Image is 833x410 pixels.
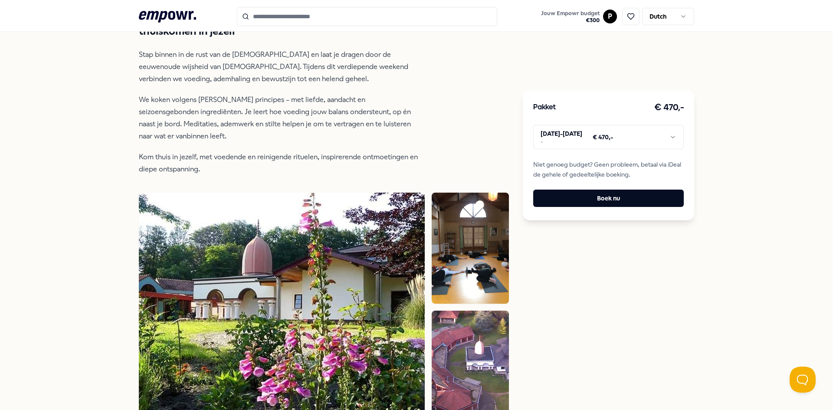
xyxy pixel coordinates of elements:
[533,190,684,207] button: Boek nu
[432,193,509,304] img: Product Image
[237,7,497,26] input: Search for products, categories or subcategories
[538,7,603,26] a: Jouw Empowr budget€300
[654,101,684,115] h3: € 470,-
[533,160,684,179] span: Niet genoeg budget? Geen probleem, betaal via iDeal de gehele of gedeeltelijke boeking.
[539,8,601,26] button: Jouw Empowr budget€300
[603,10,617,23] button: P
[139,151,421,175] p: Kom thuis in jezelf, met voedende en reinigende rituelen, inspirerende ontmoetingen en diepe onts...
[541,17,600,24] span: € 300
[533,102,556,113] h3: Pakket
[139,49,421,85] p: Stap binnen in de rust van de [DEMOGRAPHIC_DATA] en laat je dragen door de eeuwenoude wijsheid va...
[541,10,600,17] span: Jouw Empowr budget
[139,94,421,142] p: We koken volgens [PERSON_NAME] principes – met liefde, aandacht en seizoensgebonden ingrediënten....
[790,367,816,393] iframe: Help Scout Beacon - Open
